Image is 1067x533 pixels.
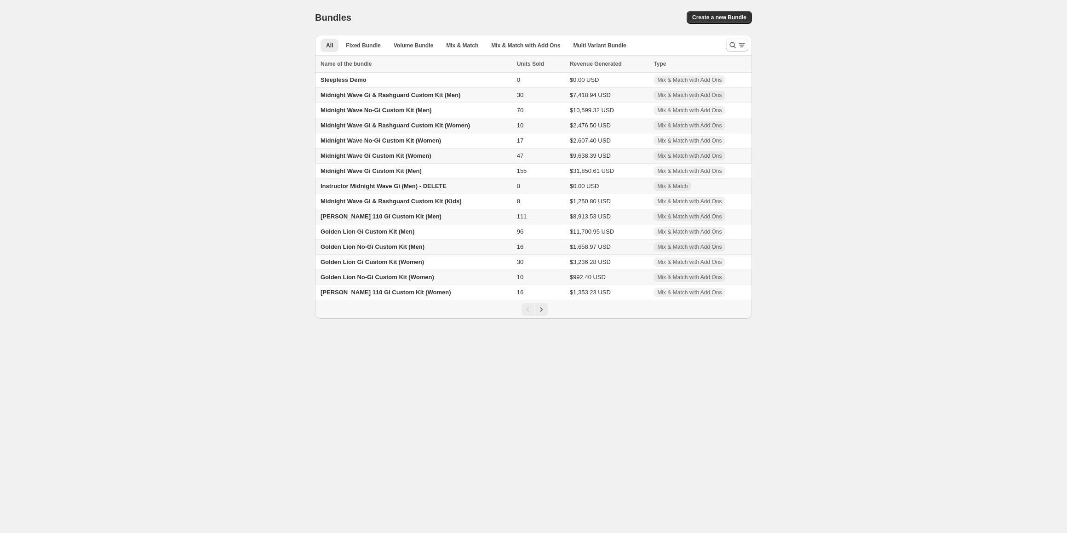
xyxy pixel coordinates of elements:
[517,122,523,129] span: 10
[570,152,611,159] span: $9,638.39 USD
[517,76,520,83] span: 0
[346,42,380,49] span: Fixed Bundle
[570,107,614,114] span: $10,599.32 USD
[321,122,470,129] span: Midnight Wave Gi & Rashguard Custom Kit (Women)
[517,228,523,235] span: 96
[517,289,523,296] span: 16
[657,213,722,220] span: Mix & Match with Add Ons
[517,59,553,69] button: Units Sold
[321,59,511,69] div: Name of the bundle
[726,39,748,52] button: Search and filter results
[321,167,422,174] span: Midnight Wave Gi Custom Kit (Men)
[326,42,333,49] span: All
[657,76,722,84] span: Mix & Match with Add Ons
[517,243,523,250] span: 16
[321,152,431,159] span: Midnight Wave Gi Custom Kit (Women)
[321,92,460,98] span: Midnight Wave Gi & Rashguard Custom Kit (Men)
[657,122,722,129] span: Mix & Match with Add Ons
[321,274,434,281] span: Golden Lion No-Gi Custom Kit (Women)
[657,167,722,175] span: Mix & Match with Add Ons
[570,137,611,144] span: $2,607.40 USD
[570,274,606,281] span: $992.40 USD
[657,152,722,160] span: Mix & Match with Add Ons
[517,183,520,189] span: 0
[517,167,527,174] span: 155
[657,137,722,144] span: Mix & Match with Add Ons
[692,14,746,21] span: Create a new Bundle
[321,107,431,114] span: Midnight Wave No-Gi Custom Kit (Men)
[687,11,752,24] button: Create a new Bundle
[570,59,622,69] span: Revenue Generated
[535,303,548,316] button: Next
[517,198,520,205] span: 8
[321,137,441,144] span: Midnight Wave No-Gi Custom Kit (Women)
[321,289,451,296] span: [PERSON_NAME] 110 Gi Custom Kit (Women)
[570,167,614,174] span: $31,850.61 USD
[321,228,414,235] span: Golden Lion Gi Custom Kit (Men)
[321,76,367,83] span: Sleepless Demo
[321,198,461,205] span: Midnight Wave Gi & Rashguard Custom Kit (Kids)
[321,213,442,220] span: [PERSON_NAME] 110 Gi Custom Kit (Men)
[570,228,614,235] span: $11,700.95 USD
[517,274,523,281] span: 10
[657,258,722,266] span: Mix & Match with Add Ons
[570,243,611,250] span: $1,658.97 USD
[657,183,688,190] span: Mix & Match
[446,42,478,49] span: Mix & Match
[570,59,631,69] button: Revenue Generated
[321,183,447,189] span: Instructor Midnight Wave Gi (Men) - DELETE
[657,243,722,251] span: Mix & Match with Add Ons
[517,107,523,114] span: 70
[321,243,425,250] span: Golden Lion No-Gi Custom Kit (Men)
[315,300,752,319] nav: Pagination
[394,42,433,49] span: Volume Bundle
[517,92,523,98] span: 30
[570,92,611,98] span: $7,418.94 USD
[657,274,722,281] span: Mix & Match with Add Ons
[570,198,611,205] span: $1,250.80 USD
[491,42,560,49] span: Mix & Match with Add Ons
[570,76,599,83] span: $0.00 USD
[657,289,722,296] span: Mix & Match with Add Ons
[570,122,611,129] span: $2,476.50 USD
[321,258,424,265] span: Golden Lion Gi Custom Kit (Women)
[517,258,523,265] span: 30
[657,107,722,114] span: Mix & Match with Add Ons
[570,183,599,189] span: $0.00 USD
[657,198,722,205] span: Mix & Match with Add Ons
[570,289,611,296] span: $1,353.23 USD
[570,258,611,265] span: $3,236.28 USD
[657,228,722,235] span: Mix & Match with Add Ons
[654,59,746,69] div: Type
[570,213,611,220] span: $8,913.53 USD
[517,152,523,159] span: 47
[657,92,722,99] span: Mix & Match with Add Ons
[573,42,626,49] span: Multi Variant Bundle
[517,213,527,220] span: 111
[517,137,523,144] span: 17
[315,12,351,23] h1: Bundles
[517,59,544,69] span: Units Sold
